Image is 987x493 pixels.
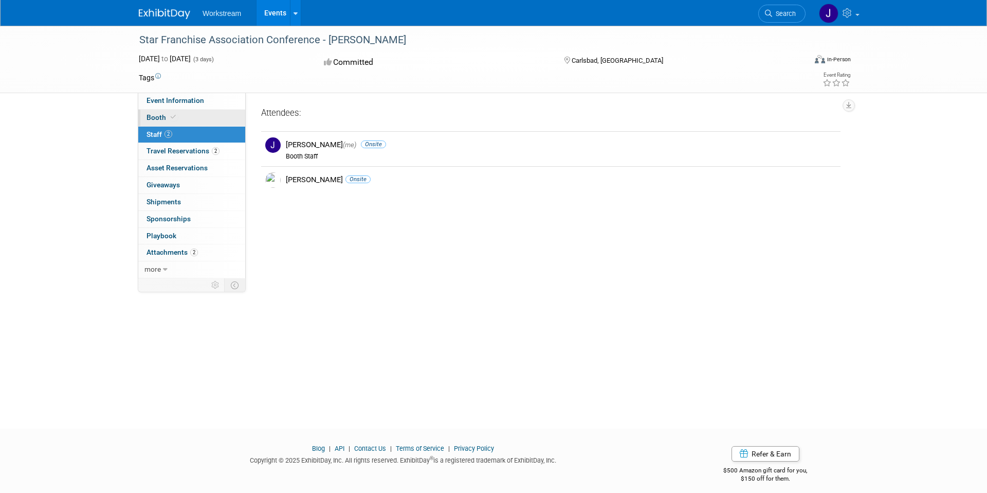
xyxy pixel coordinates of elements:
div: [PERSON_NAME] [286,175,836,185]
a: Privacy Policy [454,445,494,452]
span: 2 [164,130,172,138]
div: Star Franchise Association Conference - [PERSON_NAME] [136,31,790,49]
a: Event Information [138,93,245,109]
a: Booth [138,110,245,126]
div: [PERSON_NAME] [286,140,836,150]
span: to [160,55,170,63]
a: Search [758,5,806,23]
img: Format-Inperson.png [815,55,825,63]
span: 2 [190,249,198,256]
span: Shipments [147,198,181,206]
span: Event Information [147,96,204,104]
div: Event Rating [822,73,850,78]
a: Blog [312,445,325,452]
span: 2 [212,147,220,155]
div: Attendees: [261,107,840,120]
span: (3 days) [192,56,214,63]
a: Contact Us [354,445,386,452]
div: In-Person [827,56,851,63]
td: Tags [139,73,161,83]
div: Booth Staff [286,152,836,161]
div: $500 Amazon gift card for you, [683,460,849,483]
span: Staff [147,130,172,138]
span: | [388,445,394,452]
a: Staff2 [138,127,245,143]
span: Search [772,10,796,17]
td: Toggle Event Tabs [225,278,246,292]
div: $150 off for them. [683,474,849,483]
span: Onsite [345,175,371,183]
span: | [446,445,452,452]
span: Giveaways [147,181,180,189]
i: Booth reservation complete [171,114,176,120]
a: API [335,445,344,452]
span: | [326,445,333,452]
a: Attachments2 [138,244,245,261]
span: Travel Reservations [147,147,220,155]
img: Jacob Davis [819,4,838,23]
span: Carlsbad, [GEOGRAPHIC_DATA] [572,57,663,64]
img: J.jpg [265,137,281,153]
a: Sponsorships [138,211,245,227]
span: Playbook [147,232,176,240]
span: Asset Reservations [147,164,208,172]
a: Playbook [138,228,245,244]
img: ExhibitDay [139,9,190,19]
sup: ® [430,455,433,461]
span: Booth [147,113,178,121]
span: Onsite [361,140,386,148]
div: Committed [321,54,548,72]
span: Workstream [203,9,241,17]
span: Sponsorships [147,215,191,223]
td: Personalize Event Tab Strip [207,278,225,292]
a: Refer & Earn [732,446,799,462]
a: Shipments [138,194,245,210]
a: more [138,261,245,278]
a: Giveaways [138,177,245,193]
span: more [144,265,161,273]
a: Asset Reservations [138,160,245,177]
span: Attachments [147,248,198,256]
span: [DATE] [DATE] [139,55,191,63]
div: Event Format [745,54,851,69]
a: Terms of Service [396,445,444,452]
a: Travel Reservations2 [138,143,245,160]
span: | [346,445,353,452]
div: Copyright © 2025 ExhibitDay, Inc. All rights reserved. ExhibitDay is a registered trademark of Ex... [139,453,667,465]
span: (me) [343,141,356,149]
